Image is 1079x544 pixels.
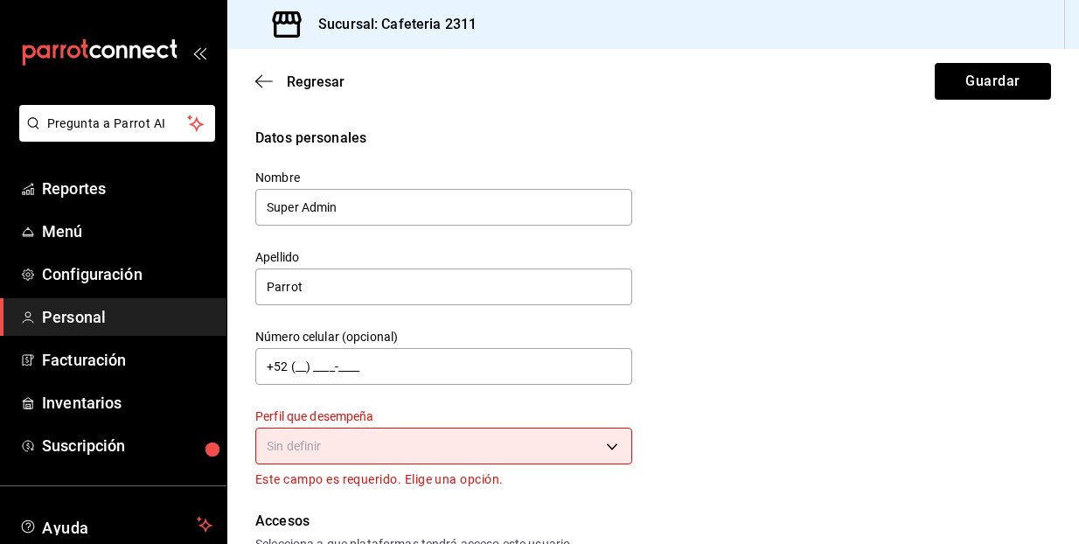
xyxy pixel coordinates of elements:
[42,348,212,372] span: Facturación
[42,220,212,243] span: Menú
[304,14,477,35] h3: Sucursal: Cafeteria 2311
[192,45,206,59] button: open_drawer_menu
[19,105,215,142] button: Pregunta a Parrot AI
[255,511,1051,532] div: Accesos
[47,115,188,133] span: Pregunta a Parrot AI
[935,63,1051,100] button: Guardar
[255,128,1051,149] div: Datos personales
[42,177,212,200] span: Reportes
[255,331,632,343] label: Número celular (opcional)
[255,73,345,90] button: Regresar
[42,391,212,415] span: Inventarios
[42,262,212,286] span: Configuración
[255,410,632,422] label: Perfil que desempeña
[255,171,632,184] label: Nombre
[12,127,215,145] a: Pregunta a Parrot AI
[255,470,632,490] p: Este campo es requerido. Elige una opción.
[42,305,212,329] span: Personal
[255,428,632,464] div: Sin definir
[42,434,212,457] span: Suscripción
[42,514,190,535] span: Ayuda
[255,251,632,263] label: Apellido
[287,73,345,90] span: Regresar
